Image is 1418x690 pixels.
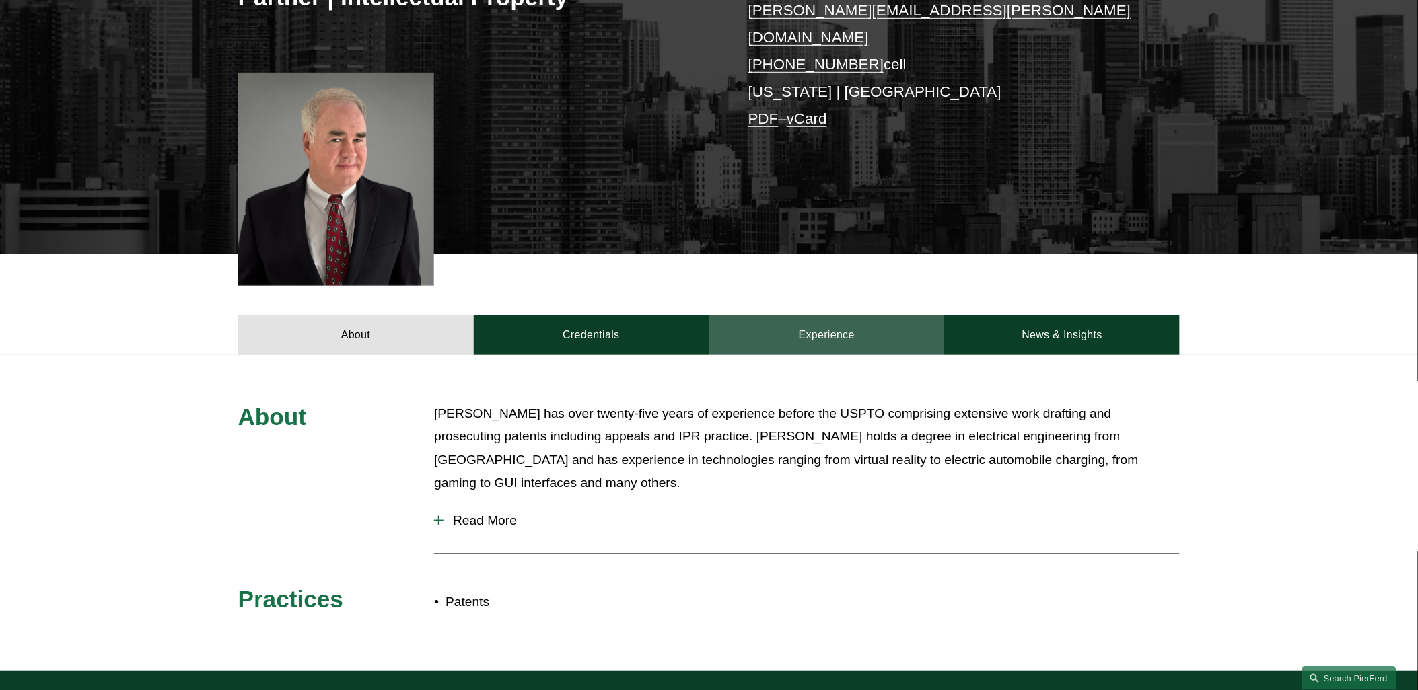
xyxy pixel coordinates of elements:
[748,2,1131,46] a: [PERSON_NAME][EMAIL_ADDRESS][PERSON_NAME][DOMAIN_NAME]
[444,513,1180,528] span: Read More
[446,590,709,614] p: Patents
[748,110,779,127] a: PDF
[434,402,1180,495] p: [PERSON_NAME] has over twenty-five years of experience before the USPTO comprising extensive work...
[238,586,344,612] span: Practices
[709,315,945,355] a: Experience
[238,404,307,430] span: About
[748,56,884,73] a: [PHONE_NUMBER]
[1302,666,1396,690] a: Search this site
[434,503,1180,538] button: Read More
[474,315,709,355] a: Credentials
[238,315,474,355] a: About
[944,315,1180,355] a: News & Insights
[787,110,827,127] a: vCard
